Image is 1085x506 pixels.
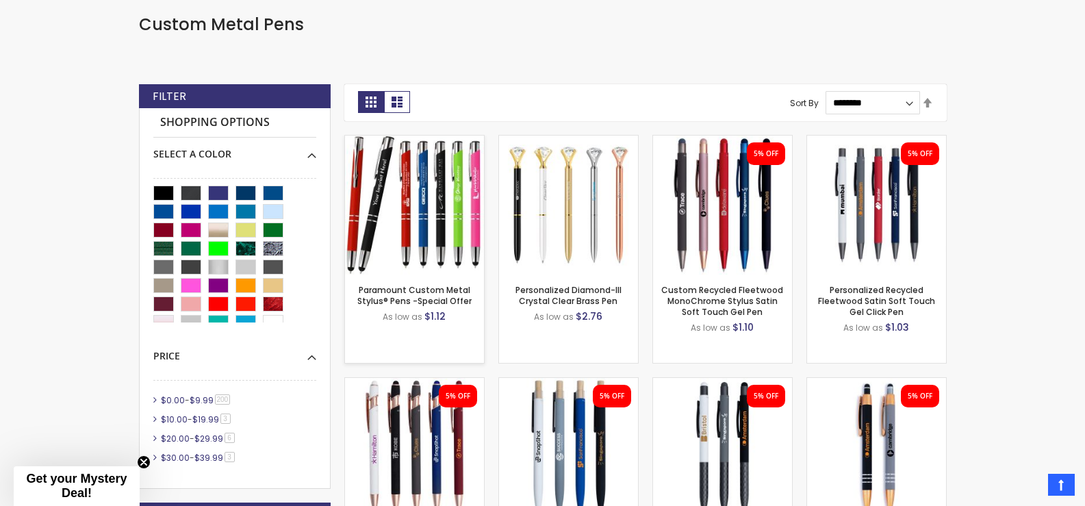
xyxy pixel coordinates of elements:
[818,284,935,318] a: Personalized Recycled Fleetwood Satin Soft Touch Gel Click Pen
[139,14,947,36] h1: Custom Metal Pens
[194,433,223,444] span: $29.99
[446,392,470,401] div: 5% OFF
[358,91,384,113] strong: Grid
[972,469,1085,506] iframe: Google Customer Reviews
[215,394,231,405] span: 200
[843,322,883,333] span: As low as
[754,392,778,401] div: 5% OFF
[790,97,819,108] label: Sort By
[157,414,235,425] a: $10.00-$19.993
[190,394,214,406] span: $9.99
[661,284,783,318] a: Custom Recycled Fleetwood MonoChrome Stylus Satin Soft Touch Gel Pen
[515,284,622,307] a: Personalized Diamond-III Crystal Clear Brass Pen
[26,472,127,500] span: Get your Mystery Deal!
[576,309,602,323] span: $2.76
[885,320,909,334] span: $1.03
[691,322,730,333] span: As low as
[225,452,235,462] span: 3
[908,392,932,401] div: 5% OFF
[732,320,754,334] span: $1.10
[157,452,240,464] a: $30.00-$39.993
[424,309,446,323] span: $1.12
[653,135,792,147] a: Custom Recycled Fleetwood MonoChrome Stylus Satin Soft Touch Gel Pen
[153,138,316,161] div: Select A Color
[225,433,235,443] span: 6
[192,414,219,425] span: $19.99
[357,284,472,307] a: Paramount Custom Metal Stylus® Pens -Special Offer
[14,466,140,506] div: Get your Mystery Deal!Close teaser
[161,452,190,464] span: $30.00
[383,311,422,322] span: As low as
[499,136,638,275] img: Personalized Diamond-III Crystal Clear Brass Pen
[653,136,792,275] img: Custom Recycled Fleetwood MonoChrome Stylus Satin Soft Touch Gel Pen
[600,392,624,401] div: 5% OFF
[161,394,185,406] span: $0.00
[807,136,946,275] img: Personalized Recycled Fleetwood Satin Soft Touch Gel Click Pen
[153,108,316,138] strong: Shopping Options
[345,136,484,275] img: Paramount Custom Metal Stylus® Pens -Special Offer
[194,452,223,464] span: $39.99
[499,135,638,147] a: Personalized Diamond-III Crystal Clear Brass Pen
[161,414,188,425] span: $10.00
[220,414,231,424] span: 3
[153,340,316,363] div: Price
[157,394,235,406] a: $0.00-$9.99200
[137,455,151,469] button: Close teaser
[908,149,932,159] div: 5% OFF
[754,149,778,159] div: 5% OFF
[345,377,484,389] a: Custom Lexi Rose Gold Stylus Soft Touch Recycled Aluminum Pen
[499,377,638,389] a: Eco-Friendly Aluminum Bali Satin Soft Touch Gel Click Pen
[345,135,484,147] a: Paramount Custom Metal Stylus® Pens -Special Offer
[534,311,574,322] span: As low as
[157,433,240,444] a: $20.00-$29.996
[153,89,186,104] strong: Filter
[807,135,946,147] a: Personalized Recycled Fleetwood Satin Soft Touch Gel Click Pen
[161,433,190,444] span: $20.00
[807,377,946,389] a: Personalized Copper Penny Stylus Satin Soft Touch Click Metal Pen
[653,377,792,389] a: Custom Recycled Fleetwood Stylus Satin Soft Touch Gel Click Pen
